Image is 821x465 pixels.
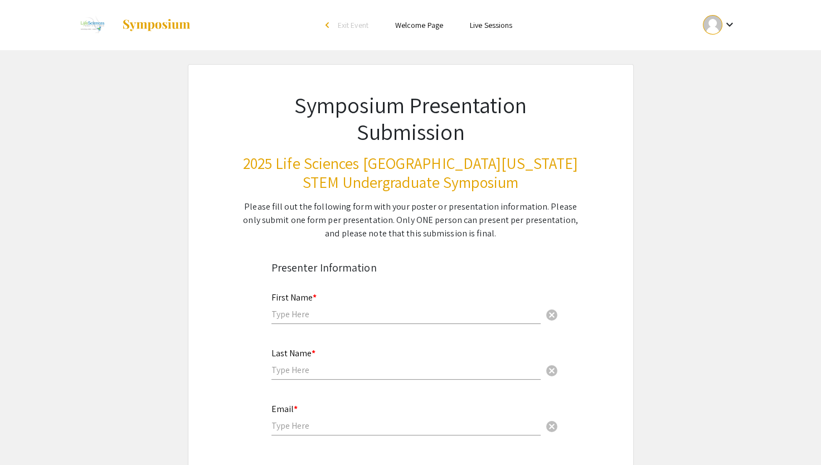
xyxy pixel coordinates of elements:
button: Clear [541,359,563,381]
img: 2025 Life Sciences South Florida STEM Undergraduate Symposium [74,11,111,39]
mat-label: Last Name [271,347,315,359]
mat-label: Email [271,403,298,415]
img: Symposium by ForagerOne [122,18,191,32]
span: Exit Event [338,20,368,30]
a: Welcome Page [395,20,443,30]
mat-label: First Name [271,292,317,303]
span: cancel [545,420,558,433]
span: cancel [545,308,558,322]
input: Type Here [271,308,541,320]
input: Type Here [271,364,541,376]
div: arrow_back_ios [326,22,332,28]
a: Live Sessions [470,20,512,30]
h3: 2025 Life Sciences [GEOGRAPHIC_DATA][US_STATE] STEM Undergraduate Symposium [242,154,579,191]
button: Expand account dropdown [691,12,747,37]
div: Presenter Information [271,259,550,276]
h1: Symposium Presentation Submission [242,91,579,145]
iframe: Chat [8,415,47,457]
span: cancel [545,364,558,377]
mat-icon: Expand account dropdown [722,18,736,31]
input: Type Here [271,420,541,432]
div: Please fill out the following form with your poster or presentation information. Please only subm... [242,200,579,240]
a: 2025 Life Sciences South Florida STEM Undergraduate Symposium [74,11,192,39]
button: Clear [541,414,563,437]
button: Clear [541,303,563,326]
